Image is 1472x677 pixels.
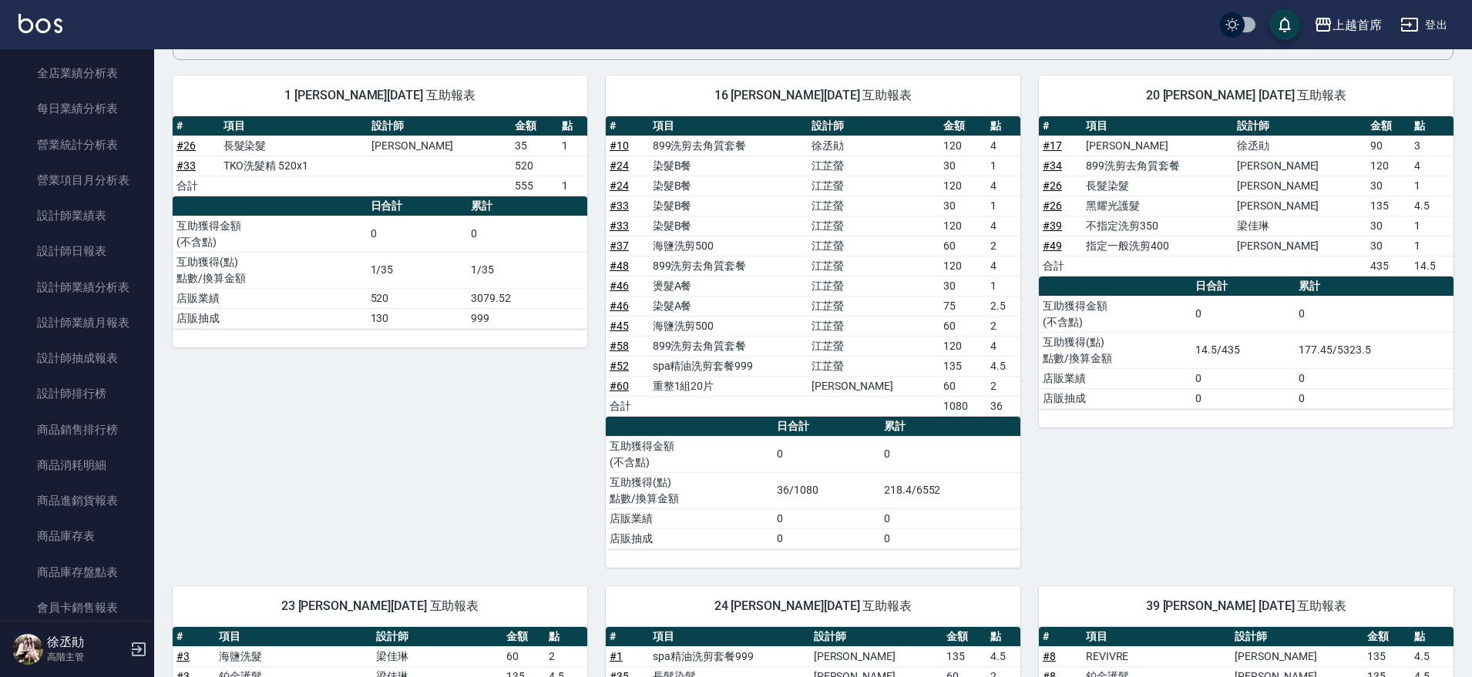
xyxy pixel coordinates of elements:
td: 店販抽成 [173,308,367,328]
td: 14.5 [1410,256,1454,276]
td: 江芷螢 [808,356,939,376]
td: 4.5 [986,646,1020,666]
td: 黑耀光護髮 [1082,196,1233,216]
th: 項目 [649,116,808,136]
td: 1 [1410,216,1454,236]
td: 120 [939,256,986,276]
a: 會員卡銷售報表 [6,590,148,625]
img: Person [12,634,43,665]
td: 0 [1191,296,1295,332]
a: #1 [610,650,623,662]
td: 520 [367,288,468,308]
a: #37 [610,240,629,252]
td: 指定一般洗剪400 [1082,236,1233,256]
div: 上越首席 [1333,15,1382,35]
a: #60 [610,380,629,392]
td: 90 [1366,136,1410,156]
a: 商品消耗明細 [6,447,148,483]
td: 899洗剪去角質套餐 [649,256,808,276]
td: 30 [1366,236,1410,256]
th: 設計師 [810,627,943,647]
td: 36/1080 [773,472,880,508]
td: 999 [467,308,587,328]
span: 24 [PERSON_NAME][DATE] 互助報表 [624,598,1002,614]
span: 1 [PERSON_NAME][DATE] 互助報表 [191,88,569,103]
th: 點 [558,116,587,136]
table: a dense table [1039,276,1454,409]
th: 累計 [880,417,1020,437]
td: 520 [511,156,558,176]
td: 梁佳琳 [372,646,502,666]
td: 不指定洗剪350 [1082,216,1233,236]
td: [PERSON_NAME] [1233,156,1366,176]
th: 日合計 [367,196,468,216]
td: 0 [1295,388,1453,408]
td: 2.5 [986,296,1020,316]
a: 營業項目月分析表 [6,163,148,198]
td: 30 [939,196,986,216]
td: 30 [1366,176,1410,196]
th: 金額 [511,116,558,136]
td: 60 [939,236,986,256]
td: 徐丞勛 [808,136,939,156]
td: REVIVRE [1082,646,1232,666]
a: #8 [1043,650,1056,662]
th: 項目 [1082,116,1233,136]
td: 1 [986,196,1020,216]
a: #46 [610,280,629,292]
td: [PERSON_NAME] [1082,136,1233,156]
td: 燙髮A餐 [649,276,808,296]
th: # [173,116,220,136]
td: 江芷螢 [808,276,939,296]
table: a dense table [1039,116,1454,276]
td: 店販業績 [1039,368,1191,388]
td: 135 [939,356,986,376]
td: [PERSON_NAME] [1233,236,1366,256]
td: 染髮B餐 [649,216,808,236]
th: 設計師 [368,116,511,136]
th: 金額 [943,627,986,647]
th: # [606,116,649,136]
table: a dense table [606,116,1020,417]
td: [PERSON_NAME] [1233,176,1366,196]
a: #33 [176,159,196,172]
td: 2 [986,316,1020,336]
a: 商品庫存表 [6,518,148,554]
span: 23 [PERSON_NAME][DATE] 互助報表 [191,598,569,614]
span: 16 [PERSON_NAME][DATE] 互助報表 [624,88,1002,103]
a: 營業統計分析表 [6,127,148,163]
td: 120 [939,336,986,356]
a: #33 [610,199,629,212]
td: [PERSON_NAME] [810,646,943,666]
td: 海鹽洗剪500 [649,316,808,336]
a: #48 [610,260,629,272]
th: 日合計 [1191,276,1295,297]
td: 互助獲得(點) 點數/換算金額 [173,252,367,288]
a: #33 [610,220,629,232]
td: 互助獲得(點) 點數/換算金額 [1039,332,1191,368]
a: 全店業績分析表 [6,55,148,91]
td: 60 [939,316,986,336]
td: 4 [986,136,1020,156]
td: 店販業績 [606,508,773,528]
th: 金額 [1366,116,1410,136]
td: 899洗剪去角質套餐 [649,336,808,356]
td: 4 [986,256,1020,276]
td: 4.5 [1410,196,1454,216]
td: 0 [1295,368,1453,388]
td: 0 [467,216,587,252]
h5: 徐丞勛 [47,635,126,650]
td: 218.4/6552 [880,472,1020,508]
td: 177.45/5323.5 [1295,332,1453,368]
a: #26 [1043,199,1062,212]
a: #10 [610,139,629,152]
th: 設計師 [808,116,939,136]
td: 3 [1410,136,1454,156]
th: # [1039,627,1082,647]
th: # [173,627,215,647]
td: 1 [986,156,1020,176]
th: 日合計 [773,417,880,437]
td: 4 [986,216,1020,236]
td: [PERSON_NAME] [368,136,511,156]
td: 江芷螢 [808,196,939,216]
